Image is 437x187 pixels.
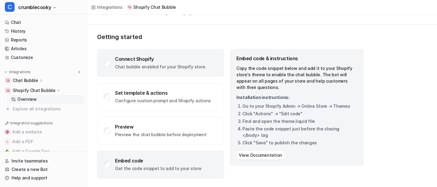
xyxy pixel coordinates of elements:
[133,4,176,10] p: Shopify Chat Bubble
[13,104,82,114] span: Explore all integrations
[5,106,11,112] img: explore all integrations
[2,146,85,156] button: Add a Google DocAdd a Google Doc
[124,5,126,10] span: /
[115,132,207,138] p: Preview the chat bubble before deployment
[5,149,9,153] img: Add a Google Doc
[115,124,207,130] div: Preview
[2,137,85,146] button: Add a PDFAdd a PDF
[10,120,53,126] p: Integration suggestions
[2,174,85,182] a: Help and support
[115,166,202,172] p: Get the code snippet to add to your store
[115,64,205,70] p: Chat bubble enabled for your Shopify store
[97,33,364,41] p: Getting started
[91,4,123,10] a: Integrations
[236,65,357,90] p: Copy the code snippet below and add it to your Shopify store's theme to enable the chat bubble. T...
[77,70,81,74] img: menu_add.svg
[2,44,85,53] a: Articles
[5,130,9,134] img: Add a website
[242,118,357,124] li: Find and open the theme.liquid file
[236,55,357,61] div: Embed code & instructions
[2,105,85,113] a: Explore all integrations
[9,95,85,103] a: Overview
[242,139,357,146] li: Click "Save" to publish the changes
[9,70,31,74] p: Integrations
[236,95,290,100] strong: Installation instructions:
[115,158,202,164] div: Embed code
[236,151,285,159] button: View Documentation
[242,110,357,117] li: Click "Actions" → "Edit code"
[2,53,85,62] a: Customize
[17,96,37,102] p: Overview
[115,98,211,104] p: Configure custom prompt and Shopify actions
[18,3,51,11] span: crumblecooky
[2,18,85,27] a: Chat
[115,90,211,96] div: Set template & actions
[127,4,176,10] a: Shopify Chat Bubble
[242,103,357,109] li: Go to your Shopify Admin → Online Store → Themes
[6,79,10,82] img: Chat Bubble
[115,56,205,62] div: Connect Shopify
[13,77,38,84] p: Chat Bubble
[5,140,9,143] img: Add a PDF
[97,4,123,10] div: Integrations
[2,27,85,35] a: History
[6,89,10,92] img: Shopify Chat Bubble
[5,2,15,12] span: C
[2,36,85,44] a: Reports
[4,70,8,74] img: expand menu
[2,127,85,137] button: Add a websiteAdd a website
[13,87,56,93] p: Shopify Chat Bubble
[242,126,357,138] li: Paste the code snippet just before the closing </body> tag
[2,69,32,75] button: Integrations
[2,157,85,165] a: Invite teammates
[2,165,85,174] a: Create a new Bot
